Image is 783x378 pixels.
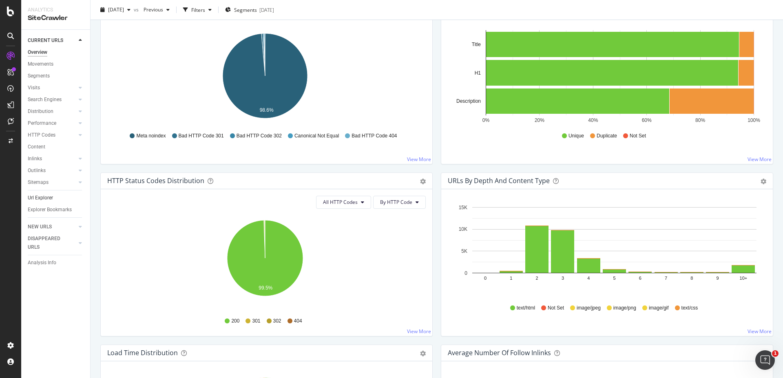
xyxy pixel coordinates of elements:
[222,3,277,16] button: Segments[DATE]
[28,95,76,104] a: Search Engines
[28,72,50,80] div: Segments
[180,3,215,16] button: Filters
[755,350,775,370] iframe: Intercom live chat
[234,6,257,13] span: Segments
[484,276,487,281] text: 0
[316,196,371,209] button: All HTTP Codes
[28,234,76,252] a: DISAPPEARED URLS
[107,215,423,310] svg: A chart.
[323,199,358,206] span: All HTTP Codes
[630,133,646,139] span: Not Set
[28,107,53,116] div: Distribution
[407,328,431,335] a: View More
[681,305,698,312] span: text/css
[456,98,481,104] text: Description
[536,276,538,281] text: 2
[475,70,481,76] text: H1
[597,133,617,139] span: Duplicate
[28,95,62,104] div: Search Engines
[649,305,669,312] span: image/gif
[28,178,76,187] a: Sitemaps
[448,30,763,125] svg: A chart.
[568,133,584,139] span: Unique
[420,179,426,184] div: gear
[28,119,56,128] div: Performance
[748,156,772,163] a: View More
[28,7,84,13] div: Analytics
[107,177,204,185] div: HTTP Status Codes Distribution
[28,72,84,80] a: Segments
[28,234,69,252] div: DISAPPEARED URLS
[665,276,667,281] text: 7
[179,133,224,139] span: Bad HTTP Code 301
[28,259,84,267] a: Analysis Info
[28,119,76,128] a: Performance
[459,226,467,232] text: 10K
[252,318,260,325] span: 301
[108,6,124,13] span: 2025 Aug. 24th
[548,305,564,312] span: Not Set
[464,270,467,276] text: 0
[273,318,281,325] span: 302
[695,117,705,123] text: 80%
[28,223,76,231] a: NEW URLS
[448,202,763,297] svg: A chart.
[136,133,166,139] span: Meta noindex
[237,133,282,139] span: Bad HTTP Code 302
[28,107,76,116] a: Distribution
[717,276,719,281] text: 9
[294,133,339,139] span: Canonical Not Equal
[28,48,84,57] a: Overview
[748,328,772,335] a: View More
[690,276,693,281] text: 8
[448,349,551,357] div: Average Number of Follow Inlinks
[28,84,76,92] a: Visits
[260,107,274,113] text: 98.6%
[472,42,481,47] text: Title
[510,276,512,281] text: 1
[28,131,55,139] div: HTTP Codes
[380,199,412,206] span: By HTTP Code
[420,351,426,356] div: gear
[107,30,423,125] svg: A chart.
[373,196,426,209] button: By HTTP Code
[107,349,178,357] div: Load Time Distribution
[97,3,134,16] button: [DATE]
[577,305,601,312] span: image/jpeg
[28,84,40,92] div: Visits
[28,143,84,151] a: Content
[642,117,652,123] text: 60%
[191,6,205,13] div: Filters
[28,155,42,163] div: Inlinks
[461,248,467,254] text: 5K
[140,3,173,16] button: Previous
[28,60,84,69] a: Movements
[28,259,56,267] div: Analysis Info
[407,156,431,163] a: View More
[28,194,53,202] div: Url Explorer
[459,205,467,210] text: 15K
[28,60,53,69] div: Movements
[740,276,748,281] text: 10+
[772,350,779,357] span: 1
[482,117,490,123] text: 0%
[517,305,535,312] span: text/html
[748,117,760,123] text: 100%
[294,318,302,325] span: 404
[28,13,84,23] div: SiteCrawler
[134,6,140,13] span: vs
[28,143,45,151] div: Content
[28,223,52,231] div: NEW URLS
[28,36,76,45] a: CURRENT URLS
[588,117,598,123] text: 40%
[28,155,76,163] a: Inlinks
[639,276,641,281] text: 6
[761,179,766,184] div: gear
[28,206,84,214] a: Explorer Bookmarks
[28,166,76,175] a: Outlinks
[259,6,274,13] div: [DATE]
